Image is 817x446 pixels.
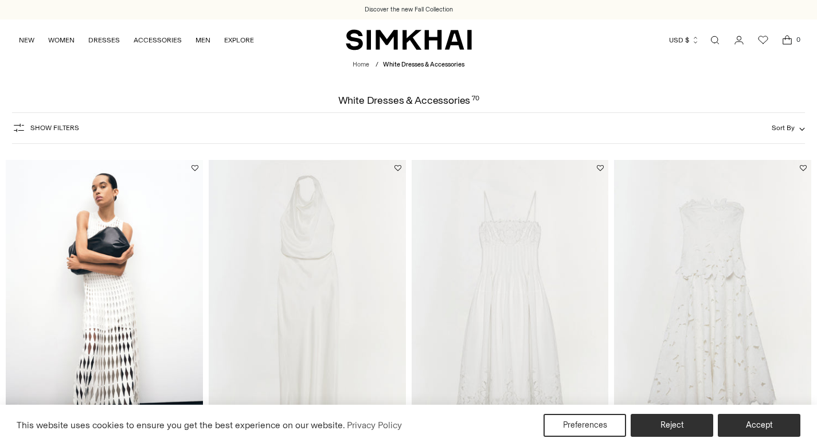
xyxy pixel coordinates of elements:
[30,124,79,132] span: Show Filters
[631,414,713,437] button: Reject
[338,95,479,105] h1: White Dresses & Accessories
[12,119,79,137] button: Show Filters
[88,28,120,53] a: DRESSES
[48,28,75,53] a: WOMEN
[196,28,210,53] a: MEN
[365,5,453,14] a: Discover the new Fall Collection
[776,29,799,52] a: Open cart modal
[544,414,626,437] button: Preferences
[752,29,775,52] a: Wishlist
[383,61,464,68] span: White Dresses & Accessories
[224,28,254,53] a: EXPLORE
[669,28,699,53] button: USD $
[703,29,726,52] a: Open search modal
[772,122,805,134] button: Sort By
[793,34,803,45] span: 0
[376,60,378,70] div: /
[800,165,807,171] button: Add to Wishlist
[345,417,404,434] a: Privacy Policy (opens in a new tab)
[134,28,182,53] a: ACCESSORIES
[728,29,750,52] a: Go to the account page
[718,414,800,437] button: Accept
[17,420,345,431] span: This website uses cookies to ensure you get the best experience on our website.
[597,165,604,171] button: Add to Wishlist
[472,95,479,105] div: 70
[353,60,464,70] nav: breadcrumbs
[19,28,34,53] a: NEW
[353,61,369,68] a: Home
[346,29,472,51] a: SIMKHAI
[772,124,795,132] span: Sort By
[191,165,198,171] button: Add to Wishlist
[394,165,401,171] button: Add to Wishlist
